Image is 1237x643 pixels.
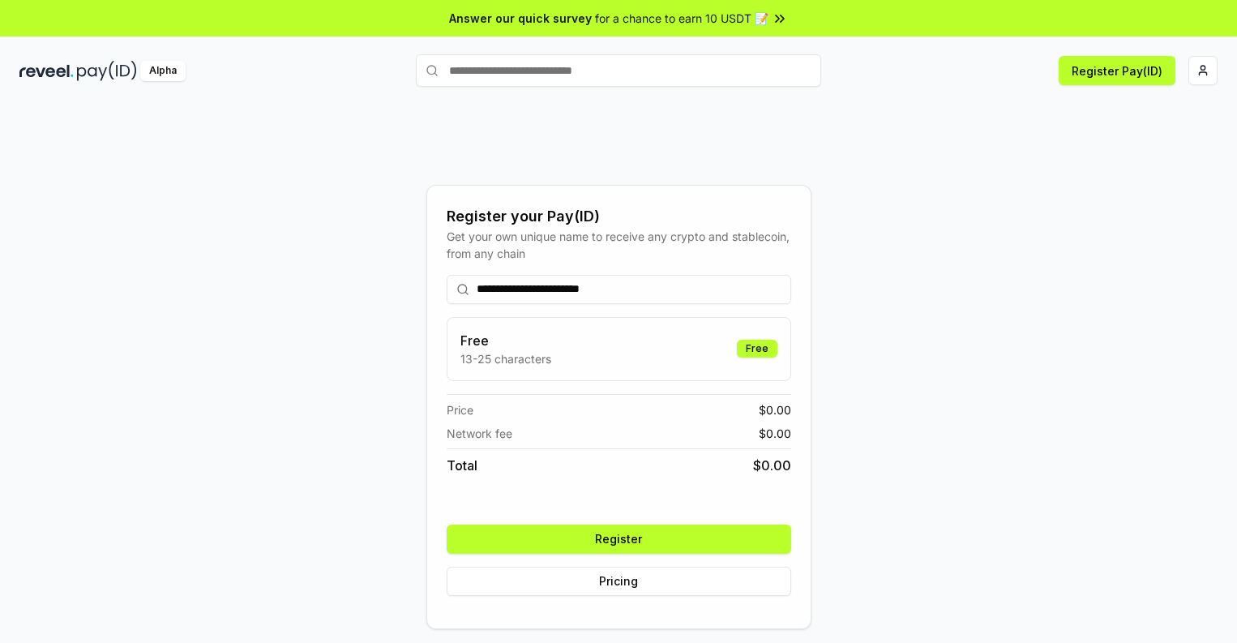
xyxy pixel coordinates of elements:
[447,456,477,475] span: Total
[77,61,137,81] img: pay_id
[595,10,768,27] span: for a chance to earn 10 USDT 📝
[460,350,551,367] p: 13-25 characters
[753,456,791,475] span: $ 0.00
[447,401,473,418] span: Price
[447,567,791,596] button: Pricing
[19,61,74,81] img: reveel_dark
[447,425,512,442] span: Network fee
[449,10,592,27] span: Answer our quick survey
[737,340,777,358] div: Free
[447,525,791,554] button: Register
[1059,56,1175,85] button: Register Pay(ID)
[759,425,791,442] span: $ 0.00
[460,331,551,350] h3: Free
[759,401,791,418] span: $ 0.00
[447,228,791,262] div: Get your own unique name to receive any crypto and stablecoin, from any chain
[140,61,186,81] div: Alpha
[447,205,791,228] div: Register your Pay(ID)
